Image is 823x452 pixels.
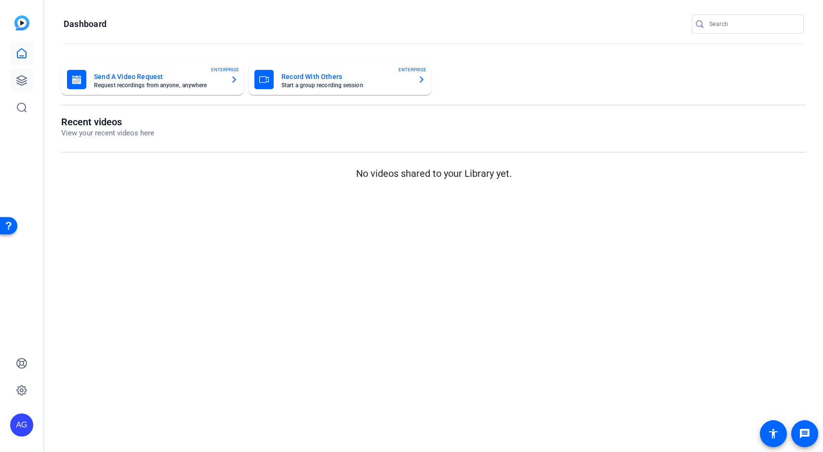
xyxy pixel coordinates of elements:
[94,71,223,82] mat-card-title: Send A Video Request
[799,428,810,439] mat-icon: message
[768,428,779,439] mat-icon: accessibility
[281,82,410,88] mat-card-subtitle: Start a group recording session
[64,18,106,30] h1: Dashboard
[94,82,223,88] mat-card-subtitle: Request recordings from anyone, anywhere
[61,166,806,181] p: No videos shared to your Library yet.
[61,116,154,128] h1: Recent videos
[398,66,426,73] span: ENTERPRISE
[61,128,154,139] p: View your recent videos here
[61,64,244,95] button: Send A Video RequestRequest recordings from anyone, anywhereENTERPRISE
[709,18,796,30] input: Search
[14,15,29,30] img: blue-gradient.svg
[10,413,33,437] div: AG
[211,66,239,73] span: ENTERPRISE
[281,71,410,82] mat-card-title: Record With Others
[249,64,431,95] button: Record With OthersStart a group recording sessionENTERPRISE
